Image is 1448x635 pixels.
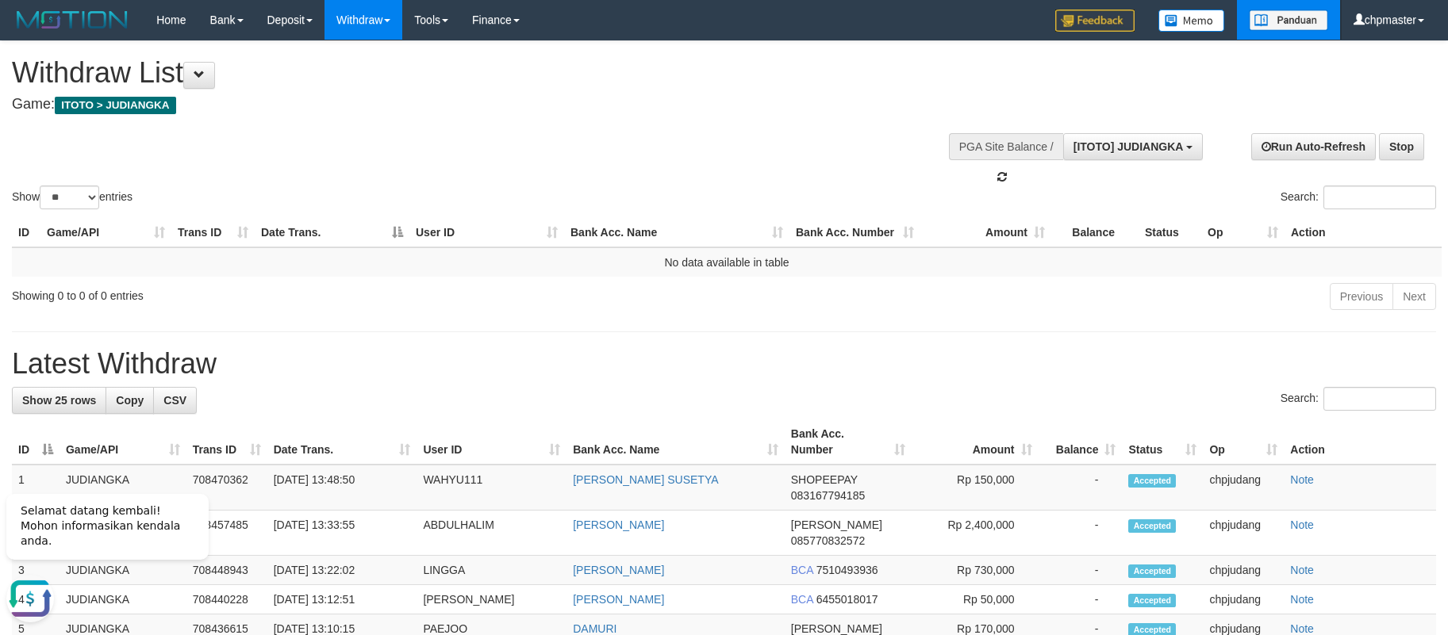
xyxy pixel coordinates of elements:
[573,564,664,576] a: [PERSON_NAME]
[12,97,950,113] h4: Game:
[1290,518,1314,531] a: Note
[12,57,950,89] h1: Withdraw List
[1323,387,1436,411] input: Search:
[267,511,417,556] td: [DATE] 13:33:55
[1039,585,1123,614] td: -
[12,186,133,209] label: Show entries
[1128,474,1176,488] span: Accepted
[1074,140,1183,153] span: [ITOTO] JUDIANGKA
[1203,419,1284,465] th: Op: activate to sort column ascending
[21,25,180,67] span: Selamat datang kembali! Mohon informasikan kendala anda.
[417,585,567,614] td: [PERSON_NAME]
[12,281,591,304] div: Showing 0 to 0 of 0 entries
[1128,519,1176,533] span: Accepted
[912,585,1039,614] td: Rp 50,000
[1330,283,1393,310] a: Previous
[1323,186,1436,209] input: Search:
[816,564,878,576] span: Copy 7510493936 to clipboard
[791,564,813,576] span: BCA
[40,186,99,209] select: Showentries
[60,465,186,511] td: JUDIANGKA
[573,518,664,531] a: [PERSON_NAME]
[1290,593,1314,606] a: Note
[22,394,96,407] span: Show 25 rows
[573,622,616,635] a: DAMURI
[1128,594,1176,607] span: Accepted
[186,585,267,614] td: 708440228
[1203,511,1284,556] td: chpjudang
[60,419,186,465] th: Game/API: activate to sort column ascending
[912,511,1039,556] td: Rp 2,400,000
[1051,218,1139,247] th: Balance
[912,419,1039,465] th: Amount: activate to sort column ascending
[1285,218,1442,247] th: Action
[1039,511,1123,556] td: -
[567,419,785,465] th: Bank Acc. Name: activate to sort column ascending
[12,247,1442,277] td: No data available in table
[12,419,60,465] th: ID: activate to sort column descending
[791,622,882,635] span: [PERSON_NAME]
[1392,283,1436,310] a: Next
[417,556,567,585] td: LINGGA
[55,97,176,114] span: ITOTO > JUDIANGKA
[267,585,417,614] td: [DATE] 13:12:51
[12,348,1436,380] h1: Latest Withdraw
[12,465,60,511] td: 1
[255,218,409,247] th: Date Trans.: activate to sort column descending
[1203,556,1284,585] td: chpjudang
[1039,419,1123,465] th: Balance: activate to sort column ascending
[186,465,267,511] td: 708470362
[186,419,267,465] th: Trans ID: activate to sort column ascending
[409,218,564,247] th: User ID: activate to sort column ascending
[1281,186,1436,209] label: Search:
[573,593,664,606] a: [PERSON_NAME]
[564,218,789,247] th: Bank Acc. Name: activate to sort column ascending
[12,387,106,414] a: Show 25 rows
[1203,465,1284,511] td: chpjudang
[417,419,567,465] th: User ID: activate to sort column ascending
[267,465,417,511] td: [DATE] 13:48:50
[12,218,40,247] th: ID
[791,473,858,486] span: SHOPEEPAY
[1379,133,1424,160] a: Stop
[186,556,267,585] td: 708448943
[920,218,1051,247] th: Amount: activate to sort column ascending
[791,489,865,502] span: Copy 083167794185 to clipboard
[1158,10,1225,32] img: Button%20Memo.svg
[791,534,865,547] span: Copy 085770832572 to clipboard
[949,133,1063,160] div: PGA Site Balance /
[40,218,171,247] th: Game/API: activate to sort column ascending
[417,511,567,556] td: ABDULHALIM
[1251,133,1376,160] a: Run Auto-Refresh
[153,387,197,414] a: CSV
[1055,10,1135,32] img: Feedback.jpg
[1139,218,1201,247] th: Status
[1201,218,1285,247] th: Op: activate to sort column ascending
[12,8,133,32] img: MOTION_logo.png
[912,465,1039,511] td: Rp 150,000
[1203,585,1284,614] td: chpjudang
[171,218,255,247] th: Trans ID: activate to sort column ascending
[6,95,54,143] button: Open LiveChat chat widget
[1122,419,1203,465] th: Status: activate to sort column ascending
[116,394,144,407] span: Copy
[816,593,878,606] span: Copy 6455018017 to clipboard
[1128,564,1176,578] span: Accepted
[106,387,154,414] a: Copy
[785,419,912,465] th: Bank Acc. Number: activate to sort column ascending
[791,593,813,606] span: BCA
[163,394,186,407] span: CSV
[267,556,417,585] td: [DATE] 13:22:02
[1284,419,1436,465] th: Action
[417,465,567,511] td: WAHYU111
[1249,10,1328,31] img: panduan.png
[186,511,267,556] td: 708457485
[1290,622,1314,635] a: Note
[1290,473,1314,486] a: Note
[267,419,417,465] th: Date Trans.: activate to sort column ascending
[573,473,718,486] a: [PERSON_NAME] SUSETYA
[1039,556,1123,585] td: -
[912,556,1039,585] td: Rp 730,000
[789,218,920,247] th: Bank Acc. Number: activate to sort column ascending
[1039,465,1123,511] td: -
